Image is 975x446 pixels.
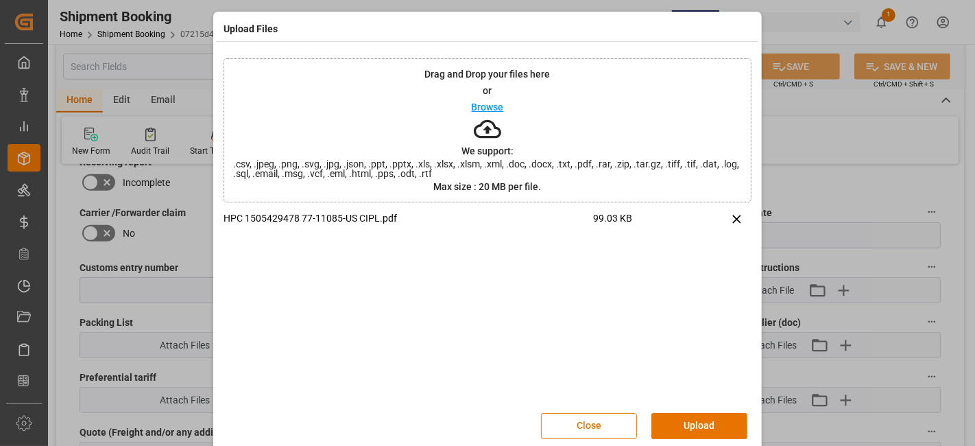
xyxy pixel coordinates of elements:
span: .csv, .jpeg, .png, .svg, .jpg, .json, .ppt, .pptx, .xls, .xlsx, .xlsm, .xml, .doc, .docx, .txt, .... [224,159,751,178]
h4: Upload Files [224,22,278,36]
button: Close [541,413,637,439]
p: We support: [461,146,514,156]
div: Drag and Drop your files hereorBrowseWe support:.csv, .jpeg, .png, .svg, .jpg, .json, .ppt, .pptx... [224,58,751,202]
p: Browse [472,102,504,112]
p: HPC 1505429478 77-11085-US CIPL.pdf [224,211,593,226]
p: Max size : 20 MB per file. [434,182,542,191]
p: or [483,86,492,95]
span: 99.03 KB [593,211,686,235]
button: Upload [651,413,747,439]
p: Drag and Drop your files here [425,69,551,79]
